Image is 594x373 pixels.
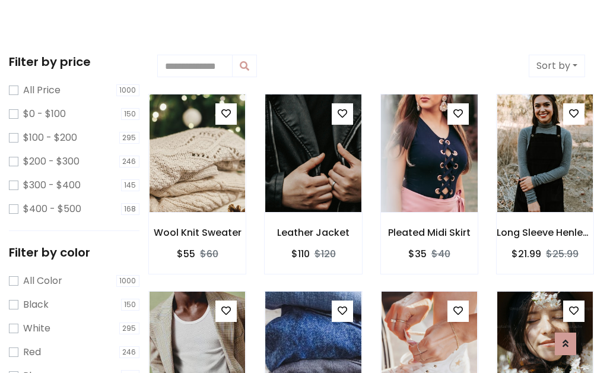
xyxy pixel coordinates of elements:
span: 150 [121,299,140,311]
del: $25.99 [546,247,579,261]
span: 1000 [116,275,140,287]
label: All Price [23,83,61,97]
del: $40 [431,247,450,261]
h6: $110 [291,248,310,260]
del: $60 [200,247,218,261]
span: 246 [119,156,140,167]
label: $0 - $100 [23,107,66,121]
h5: Filter by price [9,55,139,69]
h6: Long Sleeve Henley T-Shirt [497,227,593,238]
span: 295 [119,132,140,144]
label: Black [23,298,49,312]
span: 1000 [116,84,140,96]
label: All Color [23,274,62,288]
button: Sort by [529,55,585,77]
h6: $21.99 [512,248,541,260]
span: 145 [121,179,140,191]
label: Red [23,345,41,359]
label: $100 - $200 [23,131,77,145]
span: 150 [121,108,140,120]
span: 295 [119,323,140,334]
h6: Leather Jacket [265,227,361,238]
h6: Pleated Midi Skirt [381,227,478,238]
label: $200 - $300 [23,154,80,169]
span: 168 [121,203,140,215]
span: 246 [119,346,140,358]
label: $300 - $400 [23,178,81,192]
del: $120 [315,247,336,261]
h5: Filter by color [9,245,139,260]
h6: $35 [408,248,427,260]
h6: Wool Knit Sweater [149,227,246,238]
h6: $55 [177,248,195,260]
label: $400 - $500 [23,202,81,216]
label: White [23,321,50,336]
